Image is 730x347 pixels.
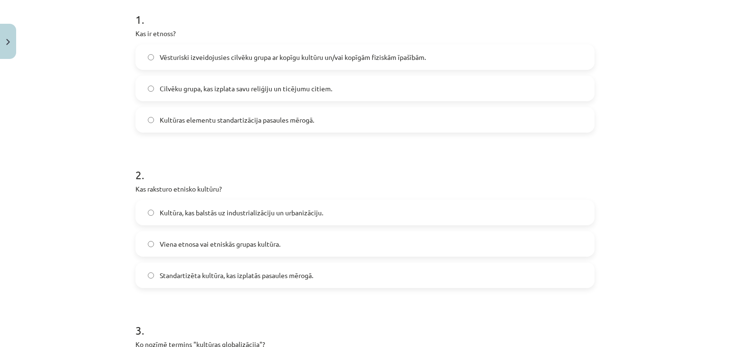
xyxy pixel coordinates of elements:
input: Kultūras elementu standartizācija pasaules mērogā. [148,117,154,123]
span: Kultūras elementu standartizācija pasaules mērogā. [160,115,314,125]
span: Kultūra, kas balstās uz industrializāciju un urbanizāciju. [160,208,323,218]
input: Standartizēta kultūra, kas izplatās pasaules mērogā. [148,272,154,279]
h1: 2 . [135,152,595,181]
span: Vēsturiski izveidojusies cilvēku grupa ar kopīgu kultūru un/vai kopīgām fiziskām īpašībām. [160,52,426,62]
input: Kultūra, kas balstās uz industrializāciju un urbanizāciju. [148,210,154,216]
p: Kas ir etnoss? [135,29,595,39]
p: Kas raksturo etnisko kultūru? [135,184,595,194]
input: Viena etnosa vai etniskās grupas kultūra. [148,241,154,247]
h1: 3 . [135,307,595,337]
span: Cilvēku grupa, kas izplata savu reliģiju un ticējumu citiem. [160,84,332,94]
span: Viena etnosa vai etniskās grupas kultūra. [160,239,280,249]
img: icon-close-lesson-0947bae3869378f0d4975bcd49f059093ad1ed9edebbc8119c70593378902aed.svg [6,39,10,45]
span: Standartizēta kultūra, kas izplatās pasaules mērogā. [160,270,313,280]
input: Cilvēku grupa, kas izplata savu reliģiju un ticējumu citiem. [148,86,154,92]
input: Vēsturiski izveidojusies cilvēku grupa ar kopīgu kultūru un/vai kopīgām fiziskām īpašībām. [148,54,154,60]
